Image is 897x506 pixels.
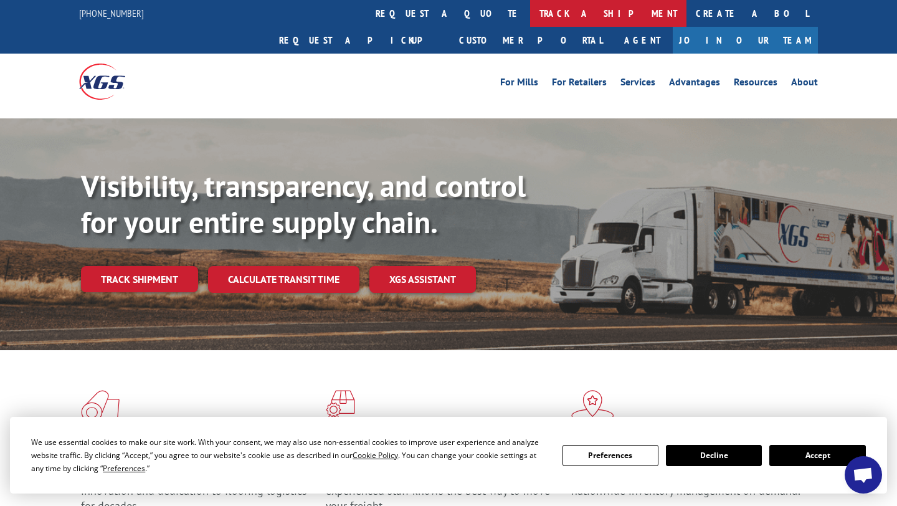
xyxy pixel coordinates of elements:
a: Request a pickup [270,27,450,54]
img: xgs-icon-total-supply-chain-intelligence-red [81,390,120,422]
a: Track shipment [81,266,198,292]
a: [PHONE_NUMBER] [79,7,144,19]
button: Accept [769,445,865,466]
button: Preferences [562,445,658,466]
div: Cookie Consent Prompt [10,417,887,494]
img: xgs-icon-focused-on-flooring-red [326,390,355,422]
a: Resources [734,77,777,91]
a: Join Our Team [673,27,818,54]
img: xgs-icon-flagship-distribution-model-red [571,390,614,422]
a: Agent [612,27,673,54]
a: Customer Portal [450,27,612,54]
a: For Retailers [552,77,607,91]
div: We use essential cookies to make our site work. With your consent, we may also use non-essential ... [31,436,547,475]
a: For Mills [500,77,538,91]
b: Visibility, transparency, and control for your entire supply chain. [81,166,526,241]
a: Services [620,77,655,91]
button: Decline [666,445,762,466]
div: Open chat [845,456,882,494]
a: XGS ASSISTANT [369,266,476,293]
a: Calculate transit time [208,266,359,293]
a: About [791,77,818,91]
a: Advantages [669,77,720,91]
span: Preferences [103,463,145,474]
span: Cookie Policy [353,450,398,461]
